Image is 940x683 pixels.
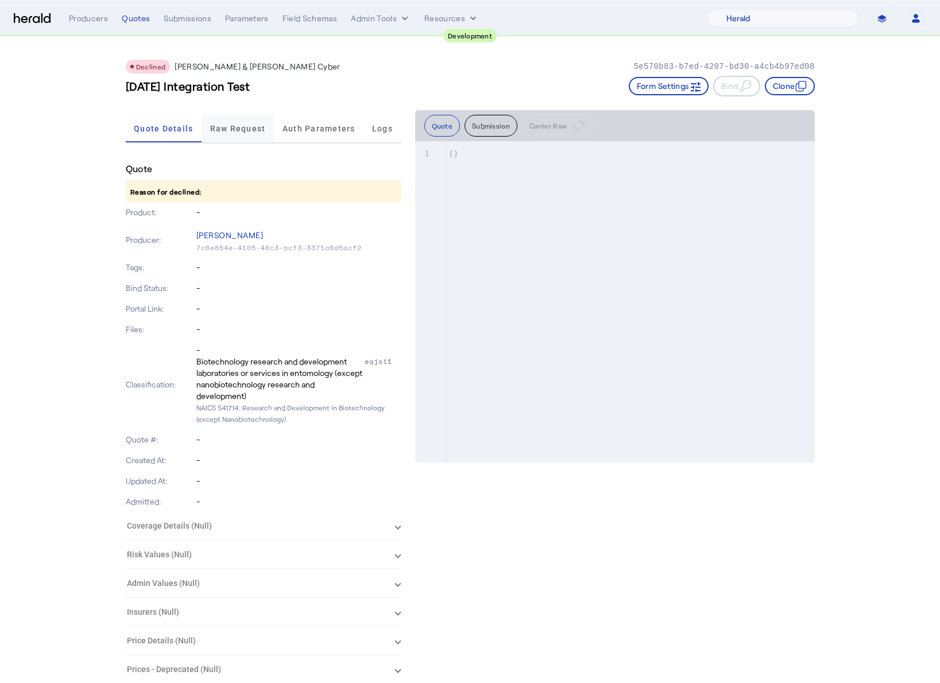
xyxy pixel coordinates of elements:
[465,115,517,137] button: Submission
[175,61,340,72] p: [PERSON_NAME] & [PERSON_NAME] Cyber
[126,496,194,507] p: Admitted:
[126,262,194,273] p: Tags:
[283,125,355,133] span: Auth Parameters
[529,122,567,129] span: Carrier Raw
[196,303,401,315] p: -
[126,207,194,218] p: Product:
[196,282,401,294] p: -
[351,13,411,24] button: internal dropdown menu
[365,356,401,402] div: eqjsi1
[196,227,401,243] p: [PERSON_NAME]
[196,243,401,253] p: 7c6e854e-4105-46c3-bcf3-3371a6d5acf2
[196,262,401,273] p: -
[196,402,401,425] p: NAICS 541714: Research and Development in Biotechnology (except Nanobiotechnology)
[164,13,211,24] div: Submissions
[126,434,194,445] p: Quote #:
[196,496,401,507] p: -
[126,282,194,294] p: Bind Status:
[196,344,401,356] p: -
[122,13,150,24] div: Quotes
[126,234,194,246] p: Producer:
[415,141,815,463] herald-code-block: quote
[522,115,593,137] button: Carrier Raw
[424,13,479,24] button: Resources dropdown menu
[225,13,269,24] div: Parameters
[633,61,814,72] p: 5e570b83-b7ed-4207-bd30-a4cb4b97ed08
[449,149,459,158] span: {}
[372,125,393,133] span: Logs
[126,78,250,94] h3: [DATE] Integration Test
[196,455,401,466] p: -
[196,207,401,218] p: -
[196,356,362,402] div: Biotechnology research and development laboratories or services in entomology (except nanobiotech...
[196,475,401,487] p: -
[126,162,153,176] h4: Quote
[415,148,432,160] div: 1
[126,455,194,466] p: Created At:
[443,29,497,42] div: Development
[210,125,266,133] span: Raw Request
[130,188,202,196] span: Reason for declined:
[196,324,401,335] p: -
[69,13,108,24] div: Producers
[126,379,194,390] p: Classification:
[424,115,461,137] button: Quote
[126,324,194,335] p: Files:
[629,77,709,95] button: Form Settings
[136,63,166,71] span: Declined
[126,303,194,315] p: Portal Link:
[14,13,51,24] img: Herald Logo
[126,475,194,487] p: Updated At:
[765,77,815,95] button: Clone
[283,13,338,24] div: Field Schemas
[134,125,193,133] span: Quote Details
[713,76,760,96] button: Bind
[196,434,401,445] p: -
